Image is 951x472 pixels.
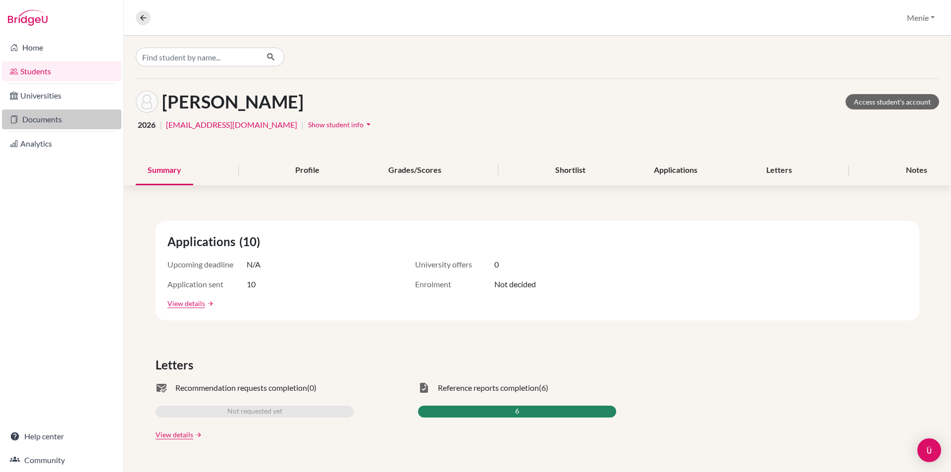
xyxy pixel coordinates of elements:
[136,91,158,113] img: Aanya Parasramka's avatar
[167,259,247,270] span: Upcoming deadline
[902,8,939,27] button: Menie
[136,48,259,66] input: Find student by name...
[418,382,430,394] span: task
[376,156,453,185] div: Grades/Scores
[159,119,162,131] span: |
[167,233,239,251] span: Applications
[175,382,307,394] span: Recommendation requests completion
[8,10,48,26] img: Bridge-U
[167,278,247,290] span: Application sent
[2,38,121,57] a: Home
[301,119,304,131] span: |
[136,156,193,185] div: Summary
[539,382,548,394] span: (6)
[247,278,256,290] span: 10
[308,120,364,129] span: Show student info
[754,156,804,185] div: Letters
[894,156,939,185] div: Notes
[515,406,519,418] span: 6
[438,382,539,394] span: Reference reports completion
[307,382,317,394] span: (0)
[205,300,214,307] a: arrow_forward
[156,429,193,440] a: View details
[193,431,202,438] a: arrow_forward
[2,426,121,446] a: Help center
[239,233,264,251] span: (10)
[2,61,121,81] a: Students
[543,156,597,185] div: Shortlist
[156,382,167,394] span: mark_email_read
[138,119,156,131] span: 2026
[494,278,536,290] span: Not decided
[2,86,121,105] a: Universities
[2,450,121,470] a: Community
[227,406,282,418] span: Not requested yet
[162,91,304,112] h1: [PERSON_NAME]
[2,134,121,154] a: Analytics
[308,117,374,132] button: Show student infoarrow_drop_down
[167,298,205,309] a: View details
[156,356,197,374] span: Letters
[247,259,261,270] span: N/A
[2,109,121,129] a: Documents
[283,156,331,185] div: Profile
[494,259,499,270] span: 0
[845,94,939,109] a: Access student's account
[415,259,494,270] span: University offers
[166,119,297,131] a: [EMAIL_ADDRESS][DOMAIN_NAME]
[642,156,709,185] div: Applications
[364,119,373,129] i: arrow_drop_down
[415,278,494,290] span: Enrolment
[917,438,941,462] div: Open Intercom Messenger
